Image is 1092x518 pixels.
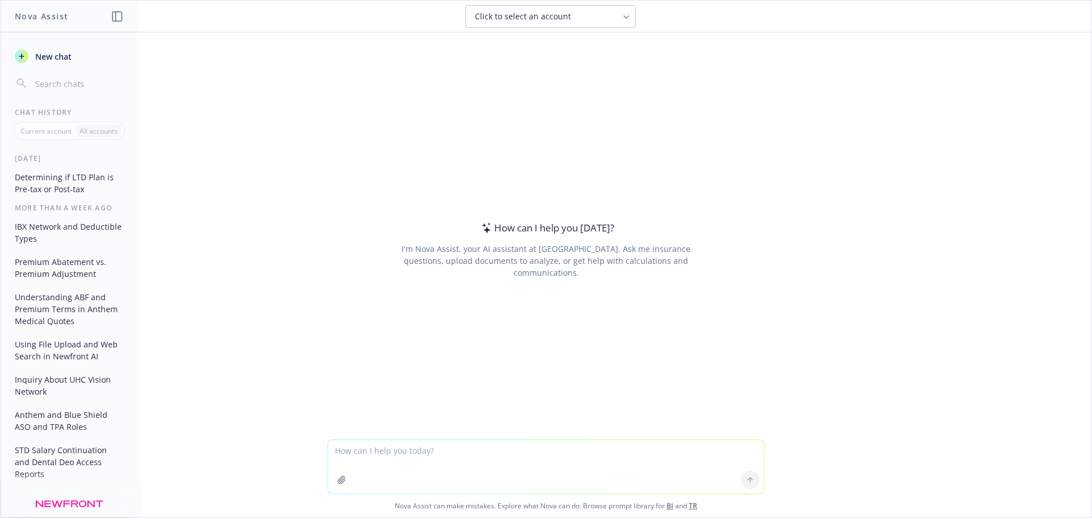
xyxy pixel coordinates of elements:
a: BI [667,501,673,511]
p: Current account [20,126,72,136]
button: IBX Network and Deductible Types [10,217,128,248]
span: Click to select an account [475,11,571,22]
div: [DATE] [1,154,137,163]
button: Using File Upload and Web Search in Newfront AI [10,335,128,366]
span: Nova Assist can make mistakes. Explore what Nova can do: Browse prompt library for and [5,494,1087,517]
button: Understanding ABF and Premium Terms in Anthem Medical Quotes [10,288,128,330]
p: All accounts [80,126,118,136]
div: Chat History [1,107,137,117]
div: More than a week ago [1,203,137,213]
button: Click to select an account [465,5,636,28]
input: Search chats [33,76,123,92]
div: I'm Nova Assist, your AI assistant at [GEOGRAPHIC_DATA]. Ask me insurance questions, upload docum... [386,243,706,279]
button: Inquiry About UHC Vision Network [10,370,128,401]
button: New chat [10,46,128,67]
button: Anthem and Blue Shield ASO and TPA Roles [10,405,128,436]
button: Determining if LTD Plan is Pre-tax or Post-tax [10,168,128,198]
span: New chat [33,51,72,63]
h1: Nova Assist [15,10,68,22]
div: How can I help you [DATE]? [478,221,614,235]
button: STD Salary Continuation and Dental Deo Access Reports [10,441,128,483]
a: TR [689,501,697,511]
button: Premium Abatement vs. Premium Adjustment [10,252,128,283]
